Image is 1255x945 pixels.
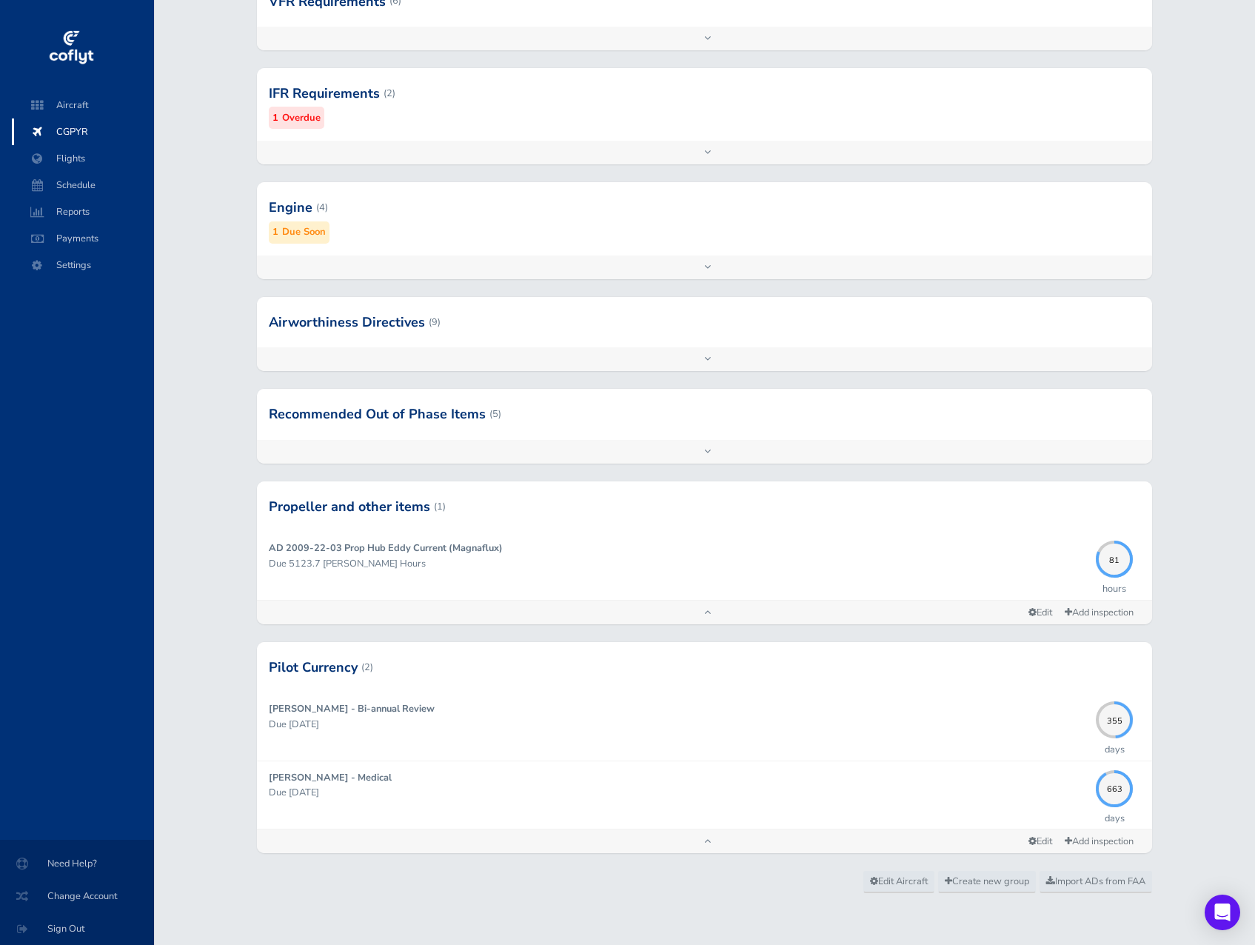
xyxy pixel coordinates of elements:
span: Aircraft [27,92,139,118]
img: coflyt logo [47,26,96,70]
a: Add inspection [1058,831,1140,852]
span: Edit [1028,606,1052,619]
strong: [PERSON_NAME] - Bi-annual Review [269,702,435,715]
span: Sign Out [18,915,136,942]
span: Edit Aircraft [870,875,928,888]
a: Add inspection [1058,602,1140,624]
small: Overdue [282,110,321,126]
a: Import ADs from FAA [1040,871,1152,893]
p: Due 5123.7 [PERSON_NAME] Hours [269,556,1088,571]
span: Flights [27,145,139,172]
a: Edit [1023,832,1058,852]
span: Settings [27,252,139,278]
p: Due [DATE] [269,717,1088,732]
strong: [PERSON_NAME] - Medical [269,771,392,784]
small: Due Soon [282,224,326,240]
a: [PERSON_NAME] - Medical Due [DATE] 663days [257,761,1152,829]
span: Payments [27,225,139,252]
strong: AD 2009-22-03 Prop Hub Eddy Current (Magnaflux) [269,541,503,555]
span: Reports [27,198,139,225]
div: Open Intercom Messenger [1205,895,1240,930]
span: 81 [1096,553,1133,561]
p: days [1105,811,1125,826]
span: Import ADs from FAA [1046,875,1145,888]
span: 663 [1096,783,1133,791]
p: days [1105,742,1125,757]
p: hours [1102,581,1126,596]
span: Need Help? [18,850,136,877]
a: Edit Aircraft [863,871,934,893]
span: Create new group [945,875,1029,888]
p: Due [DATE] [269,785,1088,800]
span: Change Account [18,883,136,909]
a: [PERSON_NAME] - Bi-annual Review Due [DATE] 355days [257,692,1152,760]
span: Edit [1028,835,1052,848]
a: AD 2009-22-03 Prop Hub Eddy Current (Magnaflux) Due 5123.7 [PERSON_NAME] Hours 81hours [257,532,1152,599]
span: Schedule [27,172,139,198]
a: Create new group [938,871,1036,893]
span: 355 [1096,714,1133,722]
span: CGPYR [27,118,139,145]
a: Edit [1023,603,1058,623]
